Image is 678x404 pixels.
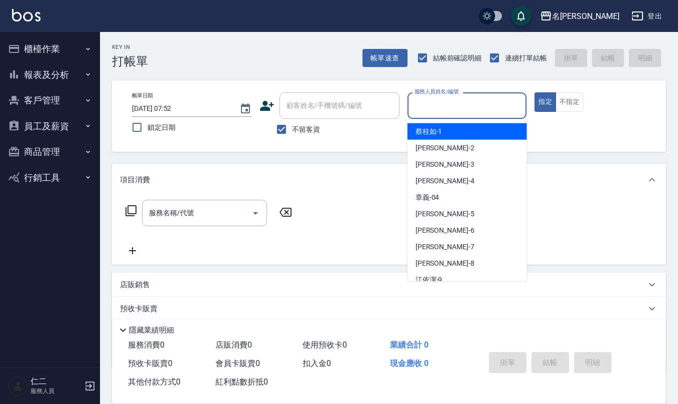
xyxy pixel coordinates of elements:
[4,139,96,165] button: 商品管理
[112,54,148,68] h3: 打帳單
[390,340,428,350] span: 業績合計 0
[112,297,666,321] div: 預收卡販賣
[30,377,81,387] h5: 仁二
[120,175,150,185] p: 項目消費
[4,87,96,113] button: 客戶管理
[128,340,164,350] span: 服務消費 0
[415,192,439,203] span: 章義 -04
[128,359,172,368] span: 預收卡販賣 0
[120,280,150,290] p: 店販銷售
[30,387,81,396] p: 服務人員
[292,124,320,135] span: 不留客資
[215,359,260,368] span: 會員卡販賣 0
[128,377,180,387] span: 其他付款方式 0
[120,304,157,314] p: 預收卡販賣
[511,6,531,26] button: save
[505,53,547,63] span: 連續打單結帳
[433,53,482,63] span: 結帳前確認明細
[534,92,556,112] button: 指定
[132,92,153,99] label: 帳單日期
[552,10,619,22] div: 名[PERSON_NAME]
[415,176,474,186] span: [PERSON_NAME] -4
[415,126,442,137] span: 蔡桂如 -1
[415,209,474,219] span: [PERSON_NAME] -5
[8,376,28,396] img: Person
[233,97,257,121] button: Choose date, selected date is 2025-09-17
[415,258,474,269] span: [PERSON_NAME] -8
[132,100,229,117] input: YYYY/MM/DD hh:mm
[215,377,268,387] span: 紅利點數折抵 0
[415,242,474,252] span: [PERSON_NAME] -7
[390,359,428,368] span: 現金應收 0
[415,275,442,285] span: 江依潔 -9
[415,225,474,236] span: [PERSON_NAME] -6
[555,92,583,112] button: 不指定
[415,143,474,153] span: [PERSON_NAME] -2
[415,159,474,170] span: [PERSON_NAME] -3
[112,164,666,196] div: 項目消費
[4,113,96,139] button: 員工及薪資
[4,36,96,62] button: 櫃檯作業
[362,49,407,67] button: 帳單速查
[536,6,623,26] button: 名[PERSON_NAME]
[112,44,148,50] h2: Key In
[129,325,174,336] p: 隱藏業績明細
[414,88,458,95] label: 服務人員姓名/編號
[4,62,96,88] button: 報表及分析
[302,340,347,350] span: 使用預收卡 0
[112,273,666,297] div: 店販銷售
[12,9,40,21] img: Logo
[147,122,175,133] span: 鎖定日期
[302,359,331,368] span: 扣入金 0
[627,7,666,25] button: 登出
[4,165,96,191] button: 行銷工具
[247,205,263,221] button: Open
[215,340,252,350] span: 店販消費 0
